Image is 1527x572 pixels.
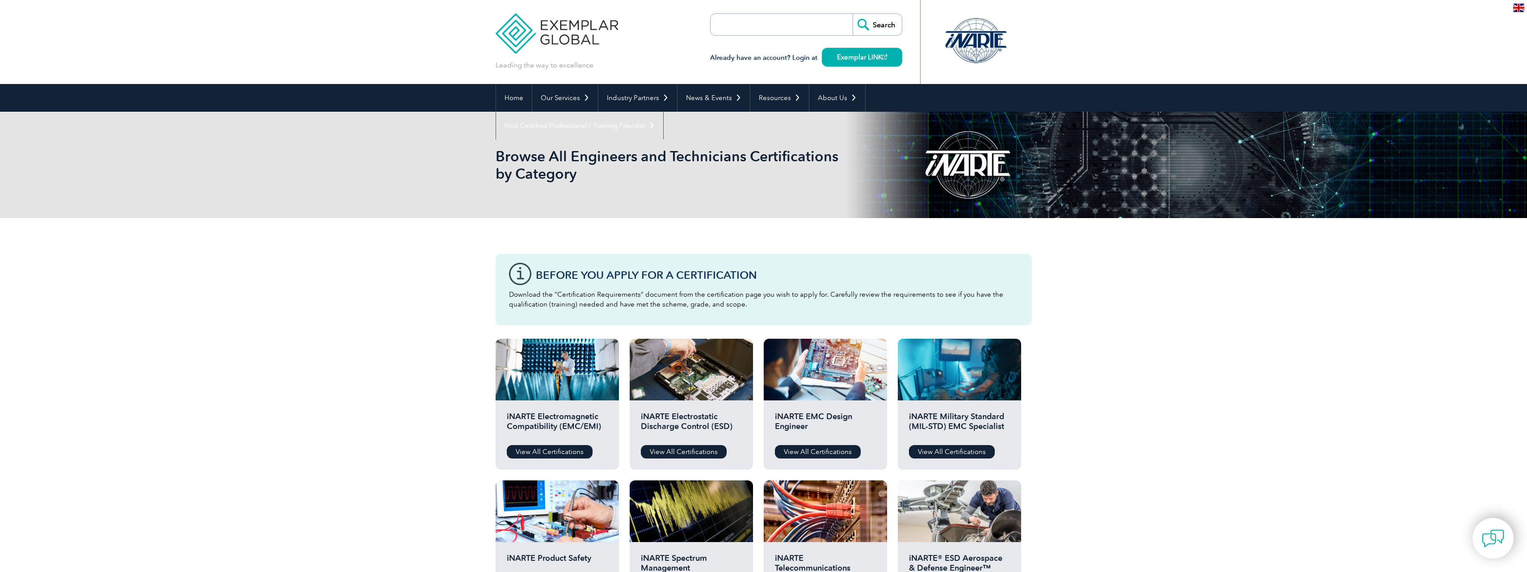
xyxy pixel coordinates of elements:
p: Leading the way to excellence [496,60,593,70]
img: open_square.png [882,55,887,59]
h3: Already have an account? Login at [710,52,902,63]
img: en [1513,4,1524,12]
h2: iNARTE Electrostatic Discharge Control (ESD) [641,412,742,438]
a: News & Events [677,84,750,112]
a: View All Certifications [641,445,727,458]
h2: iNARTE Military Standard (MIL-STD) EMC Specialist [909,412,1010,438]
a: Our Services [532,84,598,112]
a: Find Certified Professional / Training Provider [496,112,663,139]
h2: iNARTE EMC Design Engineer [775,412,876,438]
input: Search [853,14,902,35]
a: Resources [750,84,809,112]
p: Download the “Certification Requirements” document from the certification page you wish to apply ... [509,290,1018,309]
a: Industry Partners [598,84,677,112]
a: Home [496,84,532,112]
h3: Before You Apply For a Certification [536,269,1018,281]
a: About Us [809,84,865,112]
h1: Browse All Engineers and Technicians Certifications by Category [496,147,839,182]
h2: iNARTE Electromagnetic Compatibility (EMC/EMI) [507,412,608,438]
a: Exemplar LINK [822,48,902,67]
a: View All Certifications [909,445,995,458]
a: View All Certifications [507,445,593,458]
a: View All Certifications [775,445,861,458]
img: contact-chat.png [1482,527,1504,550]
